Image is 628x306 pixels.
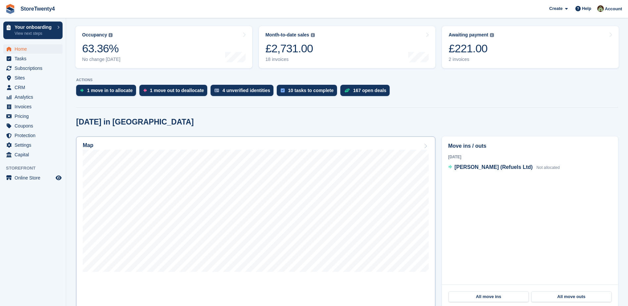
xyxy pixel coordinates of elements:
span: Tasks [15,54,54,63]
a: 1 move out to deallocate [139,85,211,99]
div: £221.00 [449,42,494,55]
a: All move ins [449,291,529,302]
div: 2 invoices [449,57,494,62]
span: Create [549,5,562,12]
span: Protection [15,131,54,140]
span: Invoices [15,102,54,111]
div: No change [DATE] [82,57,121,62]
a: menu [3,92,63,102]
span: Capital [15,150,54,159]
a: menu [3,131,63,140]
a: Month-to-date sales £2,731.00 18 invoices [259,26,436,68]
h2: Map [83,142,93,148]
img: move_outs_to_deallocate_icon-f764333ba52eb49d3ac5e1228854f67142a1ed5810a6f6cc68b1a99e826820c5.svg [143,88,147,92]
span: Online Store [15,173,54,182]
img: icon-info-grey-7440780725fd019a000dd9b08b2336e03edf1995a4989e88bcd33f0948082b44.svg [490,33,494,37]
a: menu [3,150,63,159]
a: 1 move in to allocate [76,85,139,99]
div: 63.36% [82,42,121,55]
img: task-75834270c22a3079a89374b754ae025e5fb1db73e45f91037f5363f120a921f8.svg [281,88,285,92]
a: menu [3,140,63,150]
span: Subscriptions [15,64,54,73]
a: Your onboarding View next steps [3,22,63,39]
span: Coupons [15,121,54,130]
div: 10 tasks to complete [288,88,334,93]
div: 18 invoices [266,57,315,62]
h2: Move ins / outs [448,142,612,150]
span: Help [582,5,591,12]
span: Storefront [6,165,66,172]
span: Home [15,44,54,54]
a: Awaiting payment £221.00 2 invoices [442,26,619,68]
img: move_ins_to_allocate_icon-fdf77a2bb77ea45bf5b3d319d69a93e2d87916cf1d5bf7949dd705db3b84f3ca.svg [80,88,84,92]
div: £2,731.00 [266,42,315,55]
img: Lee Hanlon [597,5,604,12]
a: menu [3,173,63,182]
span: Analytics [15,92,54,102]
h2: [DATE] in [GEOGRAPHIC_DATA] [76,118,194,127]
img: stora-icon-8386f47178a22dfd0bd8f6a31ec36ba5ce8667c1dd55bd0f319d3a0aa187defe.svg [5,4,15,14]
p: View next steps [15,30,54,36]
img: verify_identity-adf6edd0f0f0b5bbfe63781bf79b02c33cf7c696d77639b501bdc392416b5a36.svg [215,88,219,92]
p: ACTIONS [76,78,618,82]
a: menu [3,54,63,63]
div: 1 move out to deallocate [150,88,204,93]
a: menu [3,121,63,130]
a: menu [3,64,63,73]
a: menu [3,44,63,54]
p: Your onboarding [15,25,54,29]
div: Occupancy [82,32,107,38]
img: deal-1b604bf984904fb50ccaf53a9ad4b4a5d6e5aea283cecdc64d6e3604feb123c2.svg [344,88,350,93]
div: Month-to-date sales [266,32,309,38]
img: icon-info-grey-7440780725fd019a000dd9b08b2336e03edf1995a4989e88bcd33f0948082b44.svg [311,33,315,37]
a: StoreTwenty4 [18,3,58,14]
a: menu [3,73,63,82]
span: Pricing [15,112,54,121]
span: Account [605,6,622,12]
a: menu [3,112,63,121]
div: 4 unverified identities [222,88,270,93]
a: 10 tasks to complete [277,85,340,99]
div: 167 open deals [353,88,386,93]
div: 1 move in to allocate [87,88,133,93]
a: menu [3,83,63,92]
img: icon-info-grey-7440780725fd019a000dd9b08b2336e03edf1995a4989e88bcd33f0948082b44.svg [109,33,113,37]
div: Awaiting payment [449,32,488,38]
span: Settings [15,140,54,150]
span: Sites [15,73,54,82]
a: [PERSON_NAME] (Refuels Ltd) Not allocated [448,163,560,172]
a: 167 open deals [340,85,393,99]
a: menu [3,102,63,111]
span: CRM [15,83,54,92]
span: [PERSON_NAME] (Refuels Ltd) [455,164,533,170]
a: Occupancy 63.36% No change [DATE] [75,26,252,68]
div: [DATE] [448,154,612,160]
a: 4 unverified identities [211,85,277,99]
a: Preview store [55,174,63,182]
a: All move outs [531,291,611,302]
span: Not allocated [537,165,560,170]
